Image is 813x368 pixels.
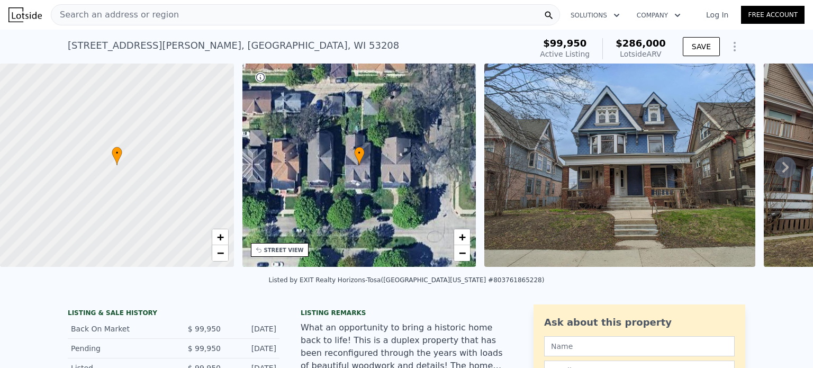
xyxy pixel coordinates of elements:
div: Lotside ARV [616,49,666,59]
div: • [354,147,365,165]
div: • [112,147,122,165]
span: + [459,230,466,244]
span: • [112,148,122,158]
img: Lotside [8,7,42,22]
a: Log In [693,10,741,20]
button: SAVE [683,37,720,56]
span: Search an address or region [51,8,179,21]
a: Zoom out [212,245,228,261]
button: Show Options [724,36,745,57]
div: Listed by EXIT Realty Horizons-Tosa ([GEOGRAPHIC_DATA][US_STATE] #803761865228) [269,276,545,284]
div: STREET VIEW [264,246,304,254]
span: $ 99,950 [188,325,221,333]
div: [DATE] [229,324,276,334]
span: + [216,230,223,244]
span: Active Listing [540,50,590,58]
a: Zoom in [212,229,228,245]
button: Company [628,6,689,25]
span: $99,950 [543,38,586,49]
span: $286,000 [616,38,666,49]
div: Back On Market [71,324,165,334]
div: LISTING & SALE HISTORY [68,309,279,319]
button: Solutions [562,6,628,25]
a: Free Account [741,6,805,24]
span: − [216,246,223,259]
div: Listing remarks [301,309,512,317]
div: [DATE] [229,343,276,354]
div: [STREET_ADDRESS][PERSON_NAME] , [GEOGRAPHIC_DATA] , WI 53208 [68,38,399,53]
span: $ 99,950 [188,344,221,353]
a: Zoom out [454,245,470,261]
div: Ask about this property [544,315,735,330]
a: Zoom in [454,229,470,245]
span: • [354,148,365,158]
input: Name [544,336,735,356]
span: − [459,246,466,259]
div: Pending [71,343,165,354]
img: Sale: 154099922 Parcel: 101076471 [484,64,755,267]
